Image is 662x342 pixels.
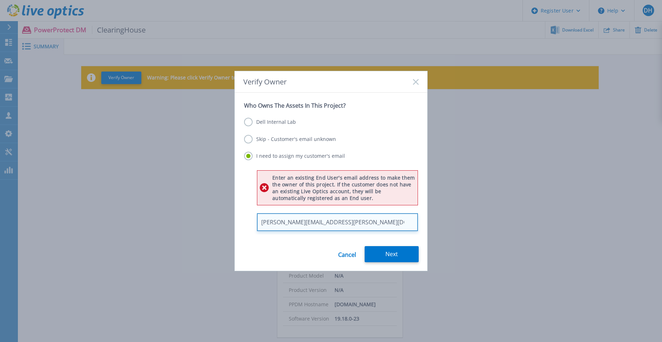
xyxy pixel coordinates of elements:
[272,174,415,201] span: Enter an existing End User's email address to make them the owner of this project. If the custome...
[244,102,418,109] p: Who Owns The Assets In This Project?
[365,246,419,262] button: Next
[244,118,296,126] label: Dell Internal Lab
[244,152,345,160] label: I need to assign my customer's email
[244,135,336,143] label: Skip - Customer's email unknown
[243,78,287,86] span: Verify Owner
[257,213,418,231] input: Enter email address
[338,246,356,262] a: Cancel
